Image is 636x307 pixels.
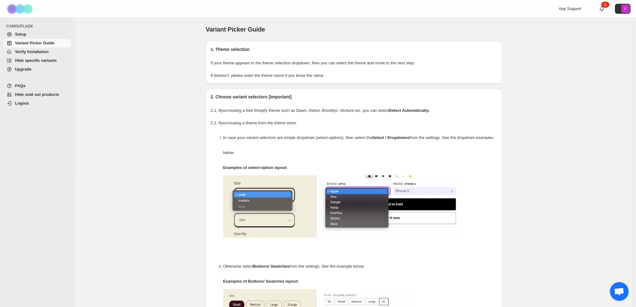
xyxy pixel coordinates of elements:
div: Open chat [610,282,629,301]
a: Logout [4,99,71,108]
a: Hide specific variants [4,56,71,65]
span: Upgrade [15,67,32,72]
p: 2.1. If you're using a free Shopify theme such as Dawn, Debut, Brooklyn, Venture etc, you can select [211,107,497,114]
strong: Buttons/ Swatches [253,264,289,269]
a: Setup [4,30,71,39]
button: Avatar with initials F [615,4,630,14]
span: FAQs [15,83,26,88]
a: Upgrade [4,65,71,74]
p: In case your variant selectors are simple dropdown (select-options), then select the from the set... [223,130,497,160]
h2: 1. Theme selection [211,46,497,52]
p: If your theme appears in the theme selection dropdown, then you can select the theme and move to ... [211,60,497,66]
h2: 2. Choose variant selectors [Important] [211,94,497,100]
div: 1 [601,2,609,8]
a: FAQs [4,82,71,90]
a: Hide sold out products [4,90,71,99]
a: 1 [599,6,605,12]
strong: Examples of select-option layout: [223,165,288,170]
span: Avatar with initials F [621,4,630,13]
a: Variant Picker Guide [4,39,71,47]
span: Hide sold out products [15,92,59,97]
a: Verify Installation [4,47,71,56]
p: If it doesn't , please enter the theme name if you know the name. [211,72,497,79]
img: camouflage-select-options-2 [320,175,460,238]
p: Otherwise select from the settings. See the example below [223,259,497,274]
text: F [624,7,627,11]
strong: Detect Automatically. [389,108,429,113]
img: Camouflage [5,0,36,17]
span: Variant Picker Guide [206,26,265,33]
strong: Select / Dropdowns [372,135,410,140]
span: Variant Picker Guide [15,41,54,45]
span: Setup [15,32,26,37]
span: Logout [15,101,29,106]
span: Hide specific variants [15,58,57,63]
span: App Support [559,6,581,11]
p: 2.2. If you're using a theme from the theme store: [211,120,497,126]
strong: Examples of Buttons/ Swatches layout: [223,279,299,284]
span: Verify Installation [15,49,49,54]
img: camouflage-select-options [223,175,317,238]
span: CAMOUFLAGE [6,24,72,29]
